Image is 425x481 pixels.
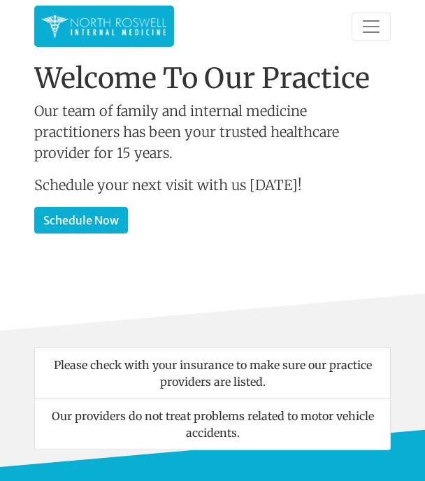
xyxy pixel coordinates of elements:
[352,13,391,41] button: Toggle navigation
[34,347,391,399] li: Please check with your insurance to make sure our practice providers are listed.
[34,399,391,450] li: Our providers do not treat problems related to motor vehicle accidents.
[34,175,391,196] p: Schedule your next visit with us [DATE]!
[34,101,391,164] p: Our team of family and internal medicine practitioners has been your trusted healthcare provider ...
[34,207,128,234] a: Schedule Now
[41,13,167,40] img: North Roswell Internal Medicine
[34,62,391,95] h1: Welcome To Our Practice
